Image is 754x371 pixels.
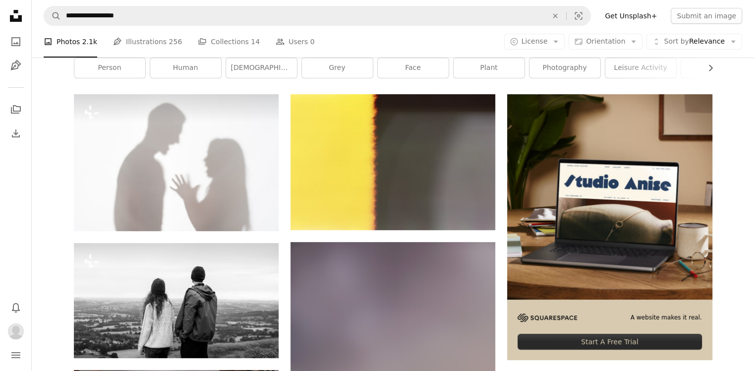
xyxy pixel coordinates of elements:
[518,313,577,322] img: file-1705255347840-230a6ab5bca9image
[567,6,590,25] button: Visual search
[6,100,26,120] a: Collections
[631,313,702,322] span: A website makes it real.
[6,32,26,52] a: Photos
[276,26,315,58] a: Users 0
[504,34,565,50] button: License
[226,58,297,78] a: [DEMOGRAPHIC_DATA]
[6,6,26,28] a: Home — Unsplash
[44,6,61,25] button: Search Unsplash
[6,56,26,75] a: Illustrations
[74,94,279,231] img: Silhouette of man and woman standing on white background and woman wanted to explain something ge...
[664,37,725,47] span: Relevance
[507,94,712,360] a: A website makes it real.Start A Free Trial
[6,321,26,341] button: Profile
[6,124,26,143] a: Download History
[74,58,145,78] a: person
[507,94,712,299] img: file-1705123271268-c3eaf6a79b21image
[74,243,279,358] img: People Rear View Top Mountain Carefree Togetherness Concept
[522,37,548,45] span: License
[664,37,689,45] span: Sort by
[569,34,642,50] button: Orientation
[605,58,676,78] a: leisure activity
[8,323,24,339] img: Avatar of user Мария Воскресенская
[74,296,279,305] a: People Rear View Top Mountain Carefree Togetherness Concept
[198,26,260,58] a: Collections 14
[681,58,752,78] a: dating
[44,6,591,26] form: Find visuals sitewide
[290,158,495,167] a: yellow and black striped textile
[113,26,182,58] a: Illustrations 256
[529,58,600,78] a: photography
[544,6,566,25] button: Clear
[302,58,373,78] a: grey
[290,94,495,230] img: yellow and black striped textile
[586,37,625,45] span: Orientation
[169,36,182,47] span: 256
[6,345,26,365] button: Menu
[599,8,663,24] a: Get Unsplash+
[6,298,26,317] button: Notifications
[454,58,524,78] a: plant
[671,8,742,24] button: Submit an image
[646,34,742,50] button: Sort byRelevance
[150,58,221,78] a: human
[251,36,260,47] span: 14
[74,158,279,167] a: Silhouette of man and woman standing on white background and woman wanted to explain something ge...
[310,36,315,47] span: 0
[518,334,701,350] div: Start A Free Trial
[378,58,449,78] a: face
[701,58,712,78] button: scroll list to the right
